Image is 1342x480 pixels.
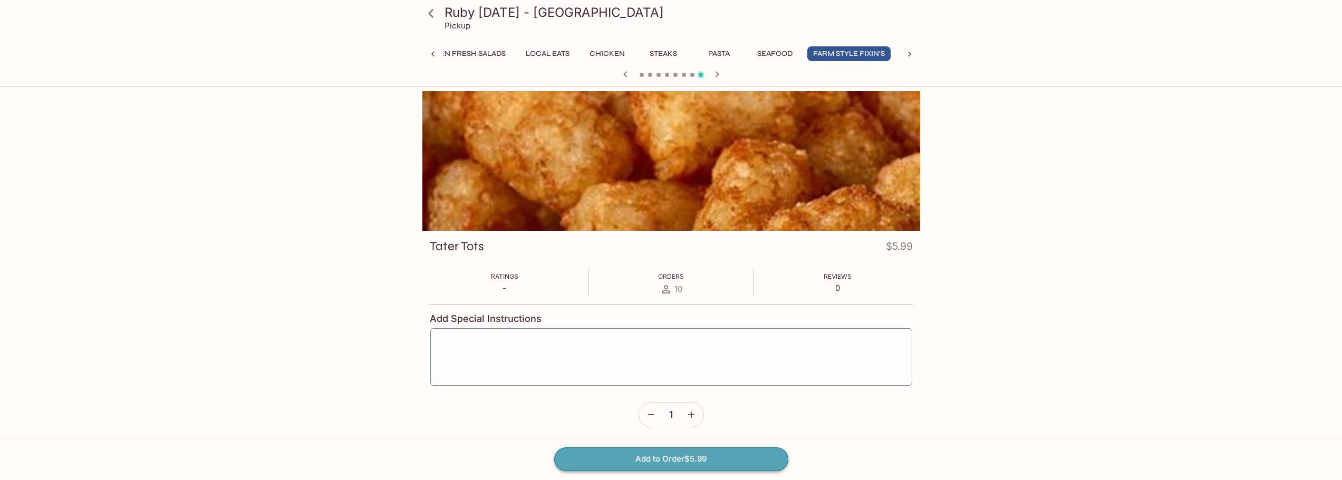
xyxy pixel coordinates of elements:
[413,46,511,61] button: Garden Fresh Salads
[674,284,682,294] span: 10
[584,46,631,61] button: Chicken
[445,21,470,31] p: Pickup
[491,272,518,280] span: Ratings
[886,238,913,259] h4: $5.99
[640,46,687,61] button: Steaks
[430,313,913,325] h4: Add Special Instructions
[520,46,575,61] button: Local Eats
[696,46,743,61] button: Pasta
[658,272,684,280] span: Orders
[824,272,852,280] span: Reviews
[669,409,673,420] span: 1
[491,283,518,293] p: -
[824,283,852,293] p: 0
[751,46,799,61] button: Seafood
[430,238,484,254] h3: Tater Tots
[807,46,891,61] button: Farm Style Fixin's
[445,4,916,21] h3: Ruby [DATE] - [GEOGRAPHIC_DATA]
[554,447,788,471] button: Add to Order$5.99
[422,91,920,231] div: Tater Tots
